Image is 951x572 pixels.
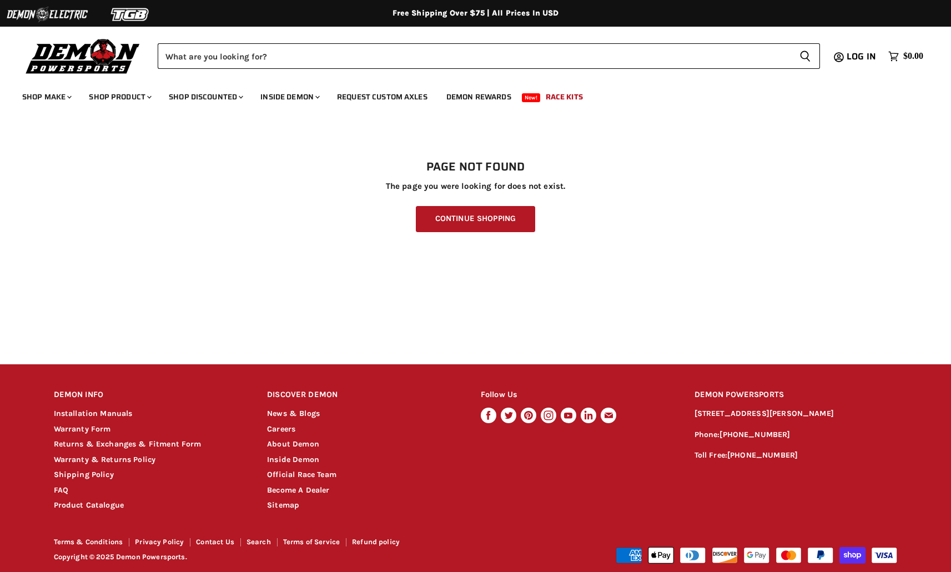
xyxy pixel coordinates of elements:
[22,36,144,76] img: Demon Powersports
[267,455,319,464] a: Inside Demon
[267,439,319,449] a: About Demon
[267,470,336,479] a: Official Race Team
[54,538,477,550] nav: Footer
[727,450,798,460] a: [PHONE_NUMBER]
[537,86,591,108] a: Race Kits
[791,43,820,69] button: Search
[267,409,320,418] a: News & Blogs
[438,86,520,108] a: Demon Rewards
[283,538,340,546] a: Terms of Service
[135,538,184,546] a: Privacy Policy
[267,485,329,495] a: Become A Dealer
[54,424,111,434] a: Warranty Form
[54,439,202,449] a: Returns & Exchanges & Fitment Form
[267,500,299,510] a: Sitemap
[522,93,541,102] span: New!
[903,51,923,62] span: $0.00
[32,8,920,18] div: Free Shipping Over $75 | All Prices In USD
[267,382,460,408] h2: DISCOVER DEMON
[54,538,123,546] a: Terms & Conditions
[847,49,876,63] span: Log in
[89,4,172,25] img: TGB Logo 2
[14,86,78,108] a: Shop Make
[6,4,89,25] img: Demon Electric Logo 2
[54,409,133,418] a: Installation Manuals
[883,48,929,64] a: $0.00
[695,449,898,462] p: Toll Free:
[719,430,790,439] a: [PHONE_NUMBER]
[54,470,114,479] a: Shipping Policy
[54,160,898,174] h1: Page not found
[695,429,898,441] p: Phone:
[158,43,820,69] form: Product
[54,382,246,408] h2: DEMON INFO
[695,408,898,420] p: [STREET_ADDRESS][PERSON_NAME]
[416,206,535,232] a: Continue Shopping
[158,43,791,69] input: Search
[54,455,156,464] a: Warranty & Returns Policy
[329,86,436,108] a: Request Custom Axles
[54,182,898,191] p: The page you were looking for does not exist.
[695,382,898,408] h2: DEMON POWERSPORTS
[267,424,295,434] a: Careers
[160,86,250,108] a: Shop Discounted
[80,86,158,108] a: Shop Product
[54,500,124,510] a: Product Catalogue
[54,485,68,495] a: FAQ
[14,81,920,108] ul: Main menu
[246,538,271,546] a: Search
[481,382,673,408] h2: Follow Us
[196,538,234,546] a: Contact Us
[252,86,326,108] a: Inside Demon
[842,52,883,62] a: Log in
[54,553,477,561] p: Copyright © 2025 Demon Powersports.
[352,538,400,546] a: Refund policy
